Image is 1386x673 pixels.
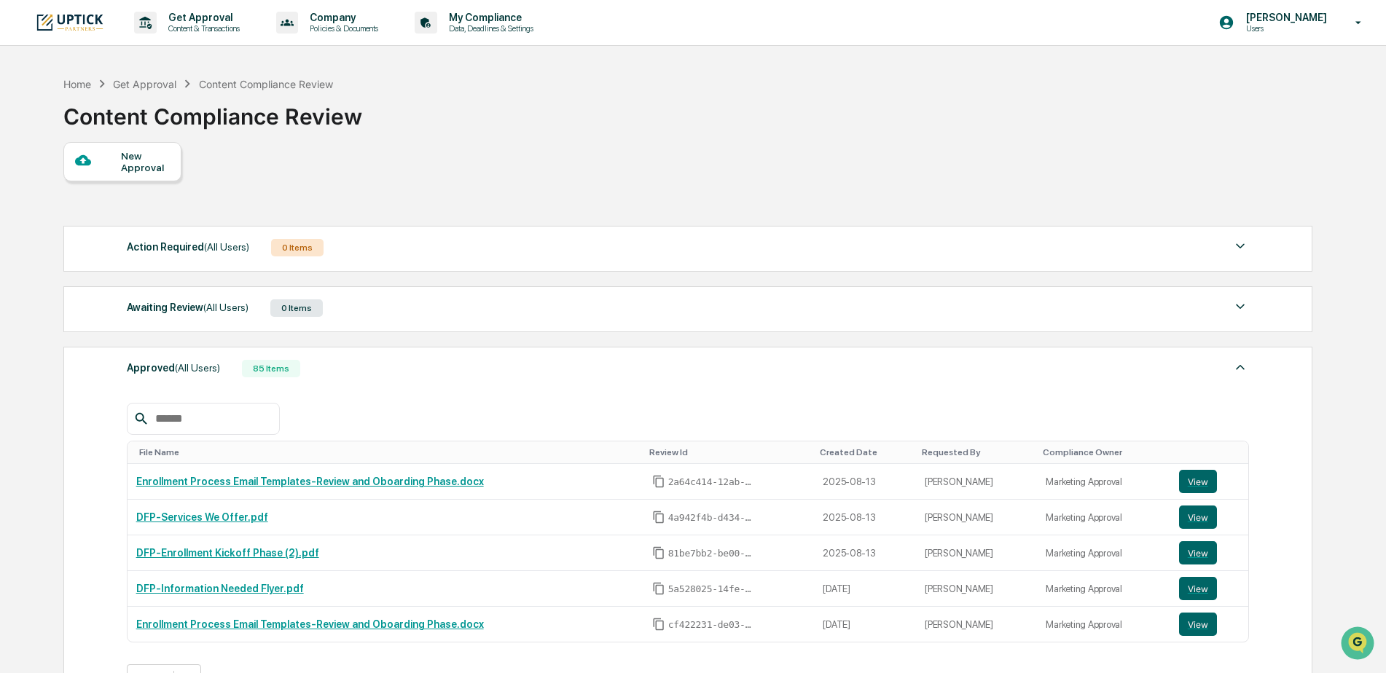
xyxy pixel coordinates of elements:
a: Enrollment Process Email Templates-Review and Oboarding Phase.docx [136,618,484,630]
div: 85 Items [242,360,300,377]
p: [PERSON_NAME] [1234,12,1334,23]
span: Pylon [145,247,176,258]
td: [PERSON_NAME] [916,535,1037,571]
span: 2a64c414-12ab-4ff0-8b69-9e6f27fd86fc [668,476,756,488]
span: cf422231-de03-4de7-87db-f505635fb74f [668,619,756,631]
button: View [1179,505,1217,529]
a: View [1179,541,1240,564]
td: Marketing Approval [1037,500,1170,535]
p: Company [298,12,385,23]
p: Get Approval [157,12,247,23]
iframe: Open customer support [1339,625,1379,664]
img: 1746055101610-c473b297-6a78-478c-a979-82029cc54cd1 [15,111,41,138]
td: 2025-08-13 [814,464,916,500]
img: caret [1232,298,1249,315]
td: [PERSON_NAME] [916,607,1037,642]
td: 2025-08-13 [814,500,916,535]
a: View [1179,505,1240,529]
button: View [1179,541,1217,564]
img: caret [1232,358,1249,376]
span: Data Lookup [29,211,92,226]
div: We're available if you need us! [50,126,184,138]
div: Action Required [127,237,249,256]
a: DFP-Enrollment Kickoff Phase (2).pdf [136,547,319,559]
span: Copy Id [652,618,665,631]
span: Copy Id [652,475,665,488]
span: (All Users) [203,302,248,313]
span: (All Users) [204,241,249,253]
div: Content Compliance Review [199,78,333,90]
p: Data, Deadlines & Settings [437,23,541,34]
button: View [1179,613,1217,636]
div: Start new chat [50,111,239,126]
td: [PERSON_NAME] [916,464,1037,500]
td: Marketing Approval [1037,607,1170,642]
button: View [1179,470,1217,493]
span: 5a528025-14fe-43ee-969c-aad76105b51c [668,583,756,595]
div: Content Compliance Review [63,92,362,130]
a: Enrollment Process Email Templates-Review and Oboarding Phase.docx [136,476,484,487]
img: logo [35,12,105,32]
td: Marketing Approval [1037,464,1170,500]
a: DFP-Information Needed Flyer.pdf [136,583,304,594]
a: View [1179,577,1240,600]
td: [PERSON_NAME] [916,500,1037,535]
a: 🔎Data Lookup [9,205,98,232]
span: (All Users) [175,362,220,374]
div: 🔎 [15,213,26,224]
td: [PERSON_NAME] [916,571,1037,607]
div: 🗄️ [106,185,117,197]
a: DFP-Services We Offer.pdf [136,511,268,523]
td: 2025-08-13 [814,535,916,571]
a: View [1179,613,1240,636]
div: Home [63,78,91,90]
span: Attestations [120,184,181,198]
p: Content & Transactions [157,23,247,34]
span: 4a942f4b-d434-4fed-8d87-9ee57e445aeb [668,512,756,524]
span: Preclearance [29,184,94,198]
div: Approved [127,358,220,377]
td: [DATE] [814,607,916,642]
div: New Approval [121,150,170,173]
div: Toggle SortBy [139,447,638,457]
span: Copy Id [652,582,665,595]
div: Get Approval [113,78,176,90]
p: Policies & Documents [298,23,385,34]
span: Copy Id [652,511,665,524]
p: Users [1234,23,1334,34]
div: Toggle SortBy [922,447,1031,457]
div: 0 Items [270,299,323,317]
span: 81be7bb2-be00-49ae-8999-1343dcbd0fb3 [668,548,756,559]
div: Awaiting Review [127,298,248,317]
input: Clear [38,66,240,82]
button: Start new chat [248,116,265,133]
p: My Compliance [437,12,541,23]
a: 🗄️Attestations [100,178,187,204]
div: Toggle SortBy [1043,447,1164,457]
td: Marketing Approval [1037,535,1170,571]
span: Copy Id [652,546,665,559]
div: Toggle SortBy [1182,447,1242,457]
a: View [1179,470,1240,493]
div: Toggle SortBy [820,447,910,457]
td: [DATE] [814,571,916,607]
button: View [1179,577,1217,600]
div: 0 Items [271,239,324,256]
td: Marketing Approval [1037,571,1170,607]
div: 🖐️ [15,185,26,197]
a: 🖐️Preclearance [9,178,100,204]
p: How can we help? [15,31,265,54]
img: caret [1232,237,1249,255]
div: Toggle SortBy [649,447,809,457]
a: Powered byPylon [103,246,176,258]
